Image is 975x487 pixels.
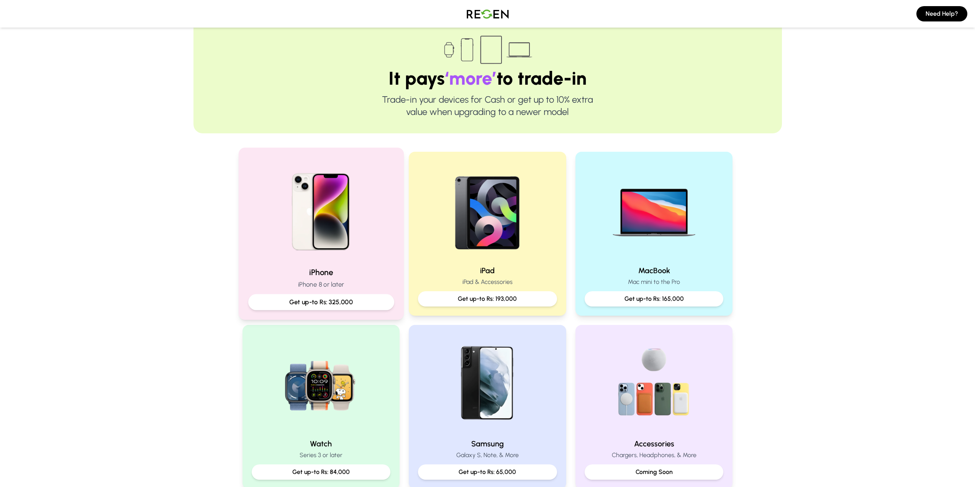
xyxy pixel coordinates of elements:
[418,277,557,287] p: iPad & Accessories
[218,69,757,87] h1: It pays to trade-in
[605,161,703,259] img: MacBook
[248,267,394,278] h2: iPhone
[438,161,536,259] img: iPad
[445,67,497,89] span: ‘more’
[418,265,557,276] h2: iPad
[585,451,724,460] p: Chargers, Headphones, & More
[585,265,724,276] h2: MacBook
[418,438,557,449] h2: Samsung
[461,3,515,25] img: Logo
[585,438,724,449] h2: Accessories
[440,31,536,69] img: Trade-in devices
[424,294,551,303] p: Get up-to Rs: 193,000
[252,451,391,460] p: Series 3 or later
[591,467,718,477] p: Coming Soon
[269,157,372,261] img: iPhone
[585,277,724,287] p: Mac mini to the Pro
[254,297,387,307] p: Get up-to Rs: 325,000
[218,93,757,118] p: Trade-in your devices for Cash or get up to 10% extra value when upgrading to a newer model
[272,334,370,432] img: Watch
[248,280,394,289] p: iPhone 8 or later
[252,438,391,449] h2: Watch
[424,467,551,477] p: Get up-to Rs: 65,000
[605,334,703,432] img: Accessories
[418,451,557,460] p: Galaxy S, Note, & More
[258,467,385,477] p: Get up-to Rs: 84,000
[916,6,967,21] button: Need Help?
[438,334,536,432] img: Samsung
[591,294,718,303] p: Get up-to Rs: 165,000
